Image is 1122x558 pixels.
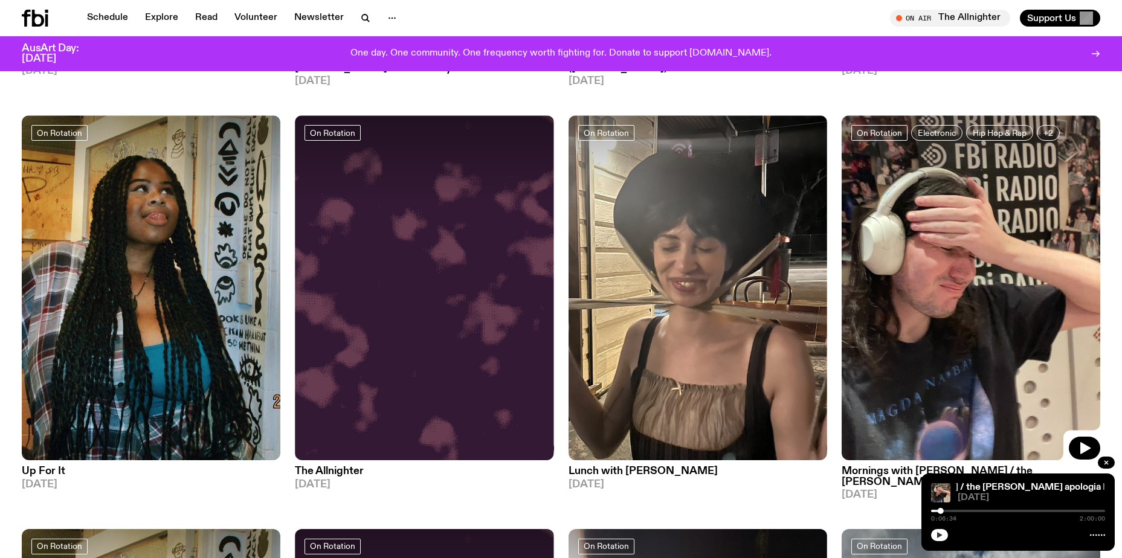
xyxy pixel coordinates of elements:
[31,125,88,141] a: On Rotation
[37,129,82,138] span: On Rotation
[911,125,962,141] a: Electronic
[857,129,902,138] span: On Rotation
[22,43,99,64] h3: AusArt Day: [DATE]
[842,490,1100,500] span: [DATE]
[1080,516,1105,522] span: 2:00:00
[578,539,634,554] a: On Rotation
[22,479,280,490] span: [DATE]
[584,542,629,551] span: On Rotation
[295,76,553,86] span: [DATE]
[305,539,361,554] a: On Rotation
[569,76,827,86] span: [DATE]
[931,483,950,502] img: Jim in the studio with their hand on their forehead.
[857,542,902,551] span: On Rotation
[851,539,908,554] a: On Rotation
[1027,13,1076,24] span: Support Us
[305,125,361,141] a: On Rotation
[22,460,280,489] a: Up For It[DATE]
[918,129,956,138] span: Electronic
[80,10,135,27] a: Schedule
[188,10,225,27] a: Read
[890,10,1010,27] button: On AirThe Allnighter
[973,129,1027,138] span: Hip Hop & Rap
[569,466,827,476] h3: Lunch with [PERSON_NAME]
[1043,129,1053,138] span: +2
[842,466,1100,487] h3: Mornings with [PERSON_NAME] / the [PERSON_NAME] apologia hour
[958,493,1105,502] span: [DATE]
[310,129,355,138] span: On Rotation
[295,479,553,490] span: [DATE]
[227,10,285,27] a: Volunteer
[569,460,827,489] a: Lunch with [PERSON_NAME][DATE]
[22,115,280,460] img: Ify - a Brown Skin girl with black braided twists, looking up to the side with her tongue stickin...
[966,125,1033,141] a: Hip Hop & Rap
[1037,125,1060,141] button: +2
[931,516,956,522] span: 0:06:34
[584,129,629,138] span: On Rotation
[569,479,827,490] span: [DATE]
[1020,10,1100,27] button: Support Us
[22,466,280,476] h3: Up For It
[37,542,82,551] span: On Rotation
[578,125,634,141] a: On Rotation
[851,125,908,141] a: On Rotation
[310,542,355,551] span: On Rotation
[295,466,553,476] h3: The Allnighter
[31,539,88,554] a: On Rotation
[287,10,351,27] a: Newsletter
[138,10,185,27] a: Explore
[350,48,772,59] p: One day. One community. One frequency worth fighting for. Donate to support [DOMAIN_NAME].
[842,460,1100,499] a: Mornings with [PERSON_NAME] / the [PERSON_NAME] apologia hour[DATE]
[295,460,553,489] a: The Allnighter[DATE]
